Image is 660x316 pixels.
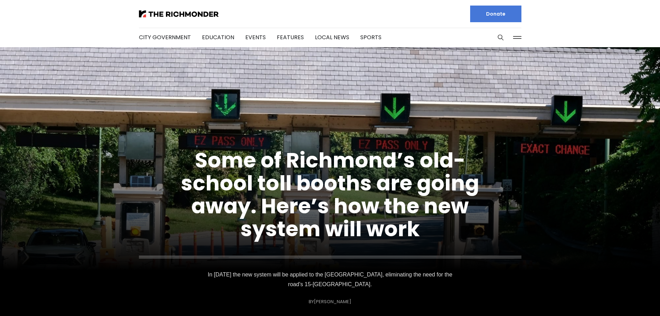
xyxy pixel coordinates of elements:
button: Search this site [495,32,506,43]
a: Education [202,33,234,41]
a: Donate [470,6,521,22]
p: In [DATE] the new system will be applied to the [GEOGRAPHIC_DATA], eliminating the need for the r... [207,270,454,289]
div: By [309,299,351,304]
a: Sports [360,33,381,41]
a: Some of Richmond’s old-school toll booths are going away. Here’s how the new system will work [181,146,479,244]
a: Events [245,33,266,41]
a: Features [277,33,304,41]
a: [PERSON_NAME] [314,298,351,305]
iframe: portal-trigger [601,282,660,316]
a: City Government [139,33,191,41]
img: The Richmonder [139,10,219,17]
a: Local News [315,33,349,41]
